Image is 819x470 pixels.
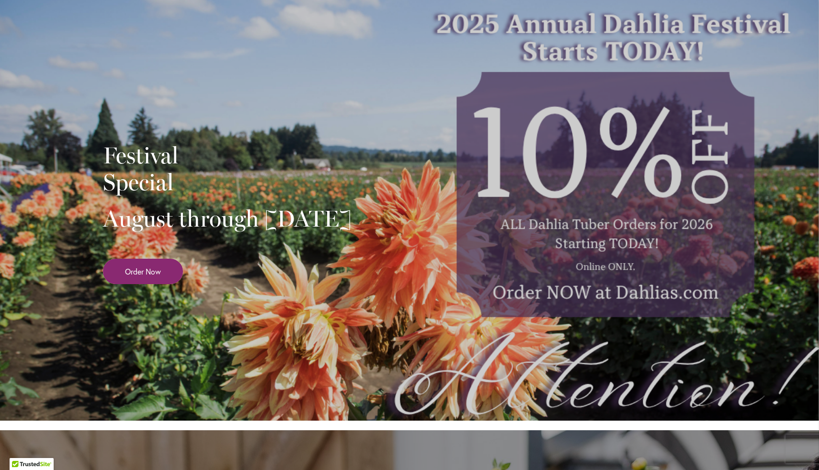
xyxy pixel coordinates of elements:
[125,266,161,277] span: Order Now
[103,259,183,284] a: Order Now
[103,142,352,195] h2: Festival Special
[103,205,352,232] h2: August through [DATE]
